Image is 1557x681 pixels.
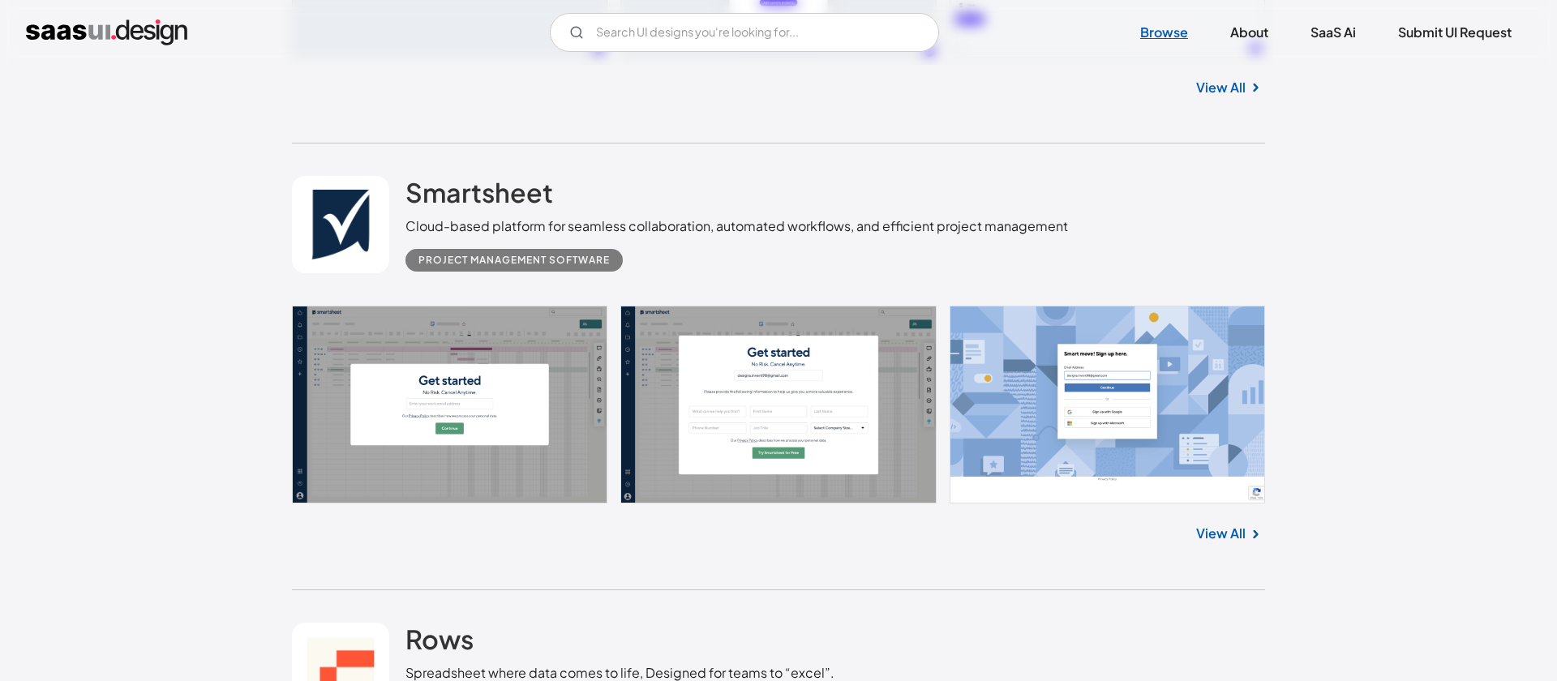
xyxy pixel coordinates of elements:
[1196,524,1246,543] a: View All
[1379,15,1531,50] a: Submit UI Request
[1196,78,1246,97] a: View All
[1121,15,1207,50] a: Browse
[405,623,474,655] h2: Rows
[405,623,474,663] a: Rows
[405,176,553,216] a: Smartsheet
[550,13,939,52] form: Email Form
[1211,15,1288,50] a: About
[405,176,553,208] h2: Smartsheet
[405,216,1068,236] div: Cloud-based platform for seamless collaboration, automated workflows, and efficient project manag...
[550,13,939,52] input: Search UI designs you're looking for...
[418,251,610,270] div: Project Management Software
[26,19,187,45] a: home
[1291,15,1375,50] a: SaaS Ai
